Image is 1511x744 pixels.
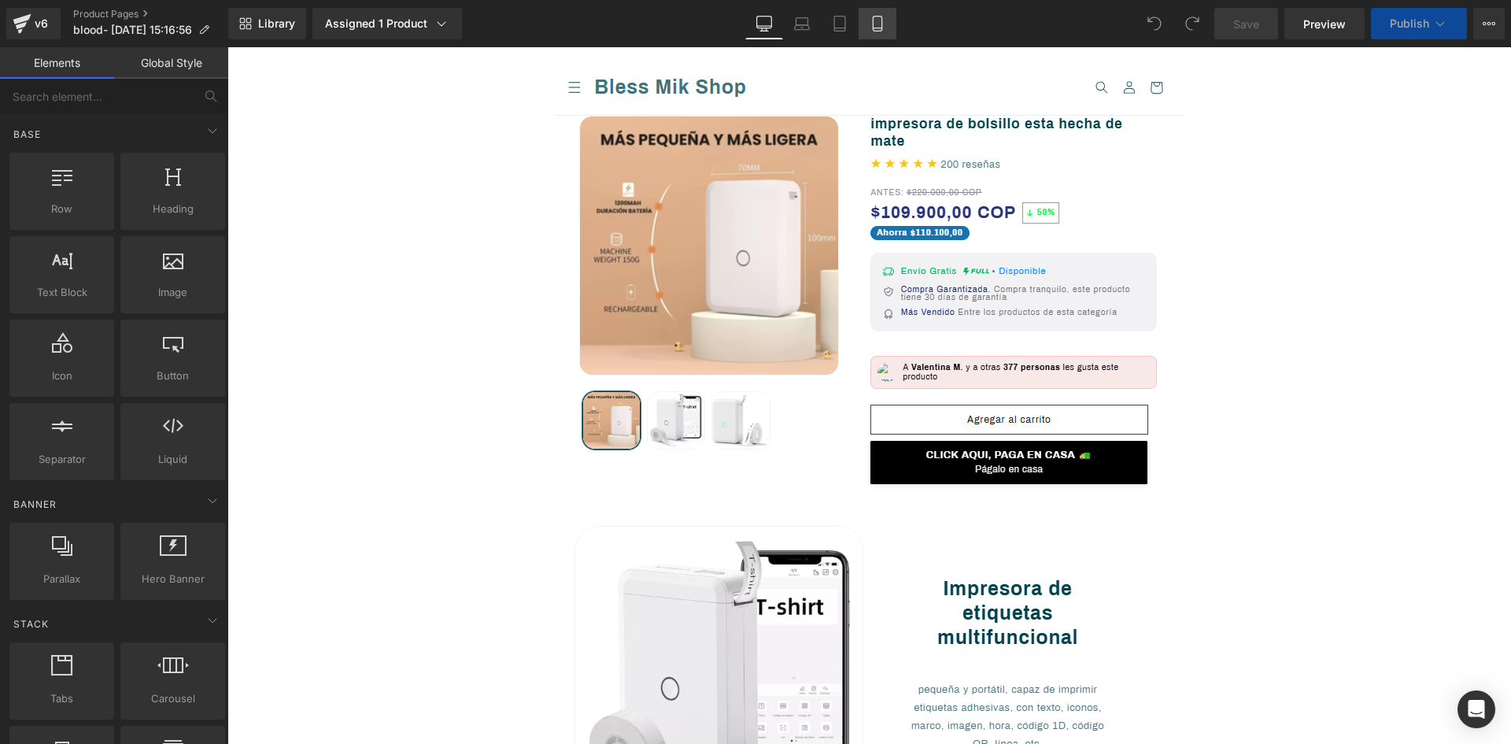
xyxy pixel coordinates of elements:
span: Base [12,127,42,142]
span: Row [14,201,109,217]
button: Publish [1371,8,1467,39]
span: Heading [125,201,220,217]
span: Preview [1303,16,1346,32]
a: Desktop [745,8,783,39]
span: Publish [1390,17,1429,30]
a: Product Pages [73,8,228,20]
button: Undo [1139,8,1170,39]
a: New Library [228,8,306,39]
button: Redo [1177,8,1208,39]
span: Stack [12,616,50,631]
span: Separator [14,451,109,468]
span: Carousel [125,690,220,707]
span: Button [125,368,220,384]
button: More [1473,8,1505,39]
span: Save [1233,16,1259,32]
div: v6 [31,13,51,34]
a: Preview [1284,8,1365,39]
div: Open Intercom Messenger [1457,690,1495,728]
span: Icon [14,368,109,384]
span: blood- [DATE] 15:16:56 [73,24,192,36]
a: Global Style [114,47,228,79]
span: Library [258,17,295,31]
span: Hero Banner [125,571,220,587]
span: Text Block [14,284,109,301]
a: Laptop [783,8,821,39]
span: Liquid [125,451,220,468]
span: Parallax [14,571,109,587]
a: Mobile [859,8,896,39]
span: Banner [12,497,58,512]
a: v6 [6,8,61,39]
span: Tabs [14,690,109,707]
span: Image [125,284,220,301]
a: Tablet [821,8,859,39]
div: Assigned 1 Product [325,16,449,31]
